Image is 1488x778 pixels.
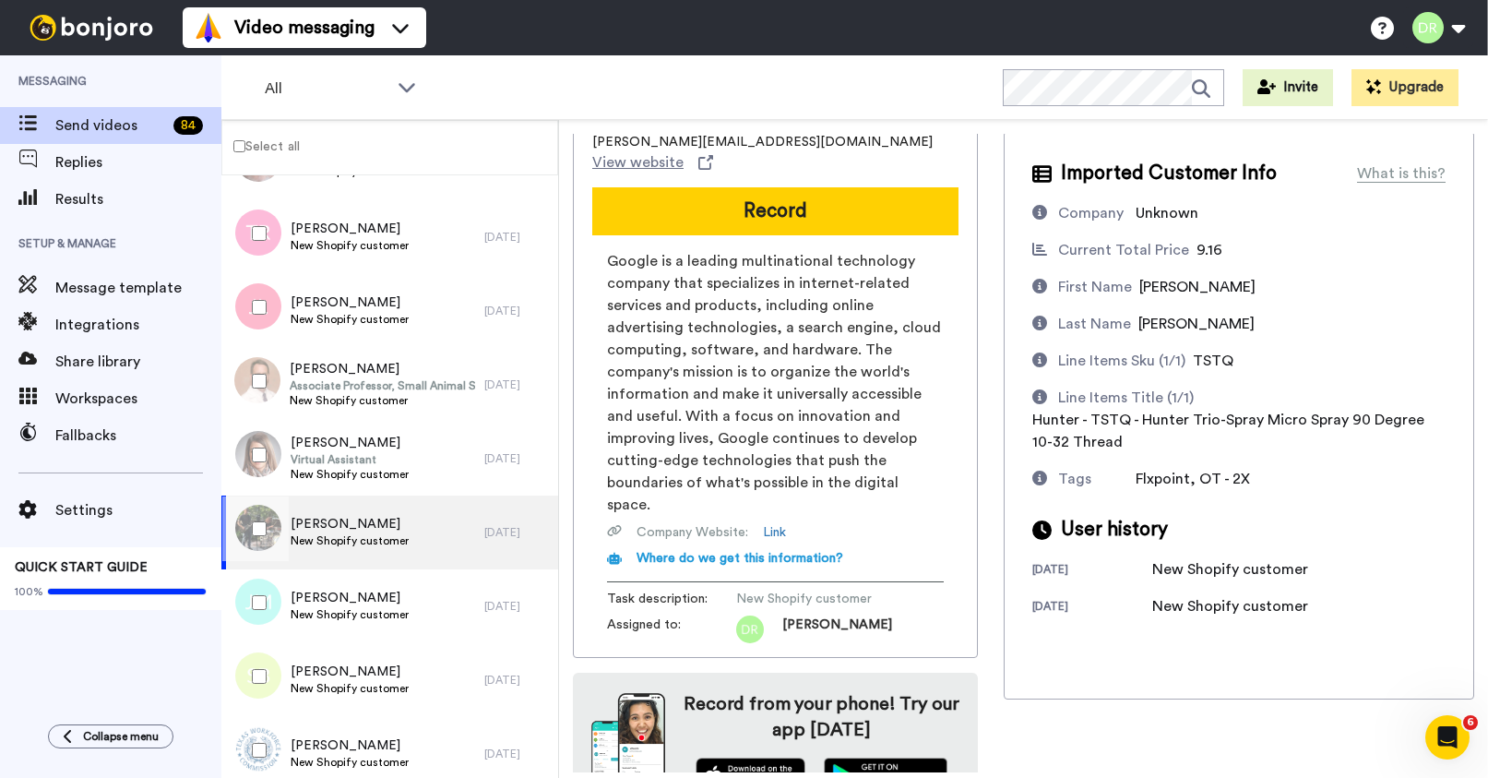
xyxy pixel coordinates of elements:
[1152,595,1308,617] div: New Shopify customer
[55,277,221,299] span: Message template
[1058,202,1124,224] div: Company
[290,360,475,378] span: [PERSON_NAME]
[291,238,409,253] span: New Shopify customer
[1058,313,1131,335] div: Last Name
[1139,280,1256,294] span: [PERSON_NAME]
[83,729,159,744] span: Collapse menu
[55,114,166,137] span: Send videos
[234,15,375,41] span: Video messaging
[55,314,221,336] span: Integrations
[1193,353,1233,368] span: TSTQ
[194,13,223,42] img: vm-color.svg
[22,15,161,41] img: bj-logo-header-white.svg
[484,304,549,318] div: [DATE]
[222,135,300,157] label: Select all
[607,590,736,608] span: Task description :
[233,140,245,152] input: Select all
[48,724,173,748] button: Collapse menu
[291,607,409,622] span: New Shopify customer
[55,351,221,373] span: Share library
[1058,387,1194,409] div: Line Items Title (1/1)
[1136,472,1250,486] span: Flxpoint, OT - 2X
[291,434,409,452] span: [PERSON_NAME]
[291,220,409,238] span: [PERSON_NAME]
[55,188,221,210] span: Results
[637,523,748,542] span: Company Website :
[55,499,221,521] span: Settings
[291,312,409,327] span: New Shopify customer
[291,589,409,607] span: [PERSON_NAME]
[1196,243,1222,257] span: 9.16
[1058,239,1189,261] div: Current Total Price
[15,584,43,599] span: 100%
[1351,69,1458,106] button: Upgrade
[736,590,911,608] span: New Shopify customer
[592,151,713,174] a: View website
[265,78,388,100] span: All
[684,691,959,743] h4: Record from your phone! Try our app [DATE]
[1136,206,1198,221] span: Unknown
[736,616,764,643] img: dr.png
[484,673,549,688] div: [DATE]
[592,151,684,174] span: View website
[1061,160,1277,187] span: Imported Customer Info
[607,250,944,516] span: Google is a leading multinational technology company that specializes in internet-related service...
[1058,276,1132,298] div: First Name
[15,561,148,574] span: QUICK START GUIDE
[484,230,549,245] div: [DATE]
[291,293,409,312] span: [PERSON_NAME]
[291,736,409,755] span: [PERSON_NAME]
[291,663,409,681] span: [PERSON_NAME]
[1152,558,1308,581] div: New Shopify customer
[1138,317,1255,331] span: [PERSON_NAME]
[290,393,475,408] span: New Shopify customer
[173,116,203,135] div: 84
[1058,350,1185,372] div: Line Items Sku (1/1)
[607,616,736,643] span: Assigned to:
[484,525,549,540] div: [DATE]
[1463,715,1478,730] span: 6
[1357,162,1446,185] div: What is this?
[484,377,549,392] div: [DATE]
[55,151,221,174] span: Replies
[763,523,786,542] a: Link
[592,133,933,151] span: [PERSON_NAME][EMAIL_ADDRESS][DOMAIN_NAME]
[291,755,409,770] span: New Shopify customer
[1032,562,1152,581] div: [DATE]
[1032,413,1424,449] span: Hunter - TSTQ - Hunter Trio-Spray Micro Spray 90 Degree 10-32 Thread
[592,187,958,235] button: Record
[55,388,221,410] span: Workspaces
[1243,69,1333,106] button: Invite
[1425,715,1470,760] iframe: Intercom live chat
[1032,599,1152,617] div: [DATE]
[291,515,409,533] span: [PERSON_NAME]
[484,747,549,761] div: [DATE]
[291,533,409,548] span: New Shopify customer
[782,616,892,643] span: [PERSON_NAME]
[291,452,409,467] span: Virtual Assistant
[291,681,409,696] span: New Shopify customer
[1058,468,1091,490] div: Tags
[637,552,843,565] span: Where do we get this information?
[1061,516,1168,544] span: User history
[291,467,409,482] span: New Shopify customer
[290,378,475,393] span: Associate Professor, Small Animal Surgery
[55,425,221,447] span: Fallbacks
[484,451,549,466] div: [DATE]
[484,599,549,614] div: [DATE]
